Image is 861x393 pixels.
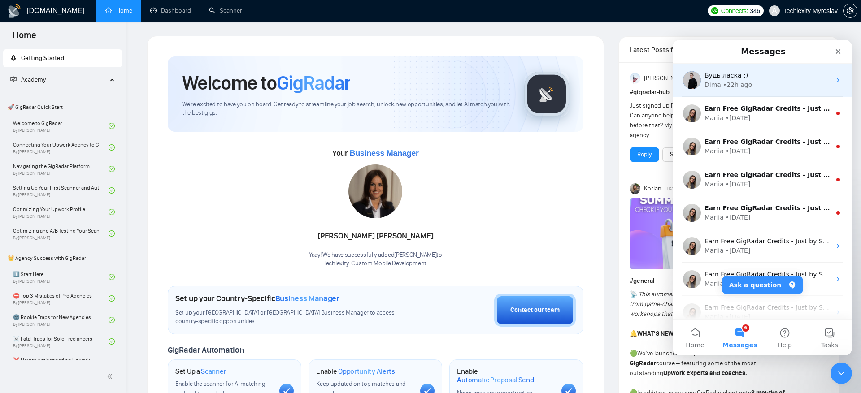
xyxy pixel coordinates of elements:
span: check-circle [109,274,115,280]
span: Business Manager [349,149,418,158]
img: Anisuzzaman Khan [630,73,640,84]
div: Just signed up [DATE], my onboarding call is not till [DATE]. Can anyone help me to get started t... [630,101,789,140]
a: ☠️ Fatal Traps for Solo FreelancersBy[PERSON_NAME] [13,332,109,351]
span: Getting Started [21,54,64,62]
span: setting [844,7,857,14]
img: Korlan [630,183,640,194]
div: Yaay! We have successfully added [PERSON_NAME] to [309,251,442,268]
h1: # general [630,276,828,286]
img: gigradar-logo.png [524,72,569,117]
span: Korlan [644,184,661,194]
iframe: Intercom live chat [831,363,852,384]
a: searchScanner [209,7,242,14]
h1: Enable [316,367,395,376]
span: Connects: [721,6,748,16]
a: Optimizing Your Upwork ProfileBy[PERSON_NAME] [13,202,109,222]
a: Navigating the GigRadar PlatformBy[PERSON_NAME] [13,159,109,179]
span: check-circle [109,338,115,345]
span: rocket [10,55,17,61]
a: ⛔ Top 3 Mistakes of Pro AgenciesBy[PERSON_NAME] [13,289,109,308]
span: check-circle [109,360,115,366]
span: 🚀 GigRadar Quick Start [4,98,121,116]
span: 📡 [630,290,637,298]
span: GigRadar [277,71,350,95]
img: upwork-logo.png [711,7,718,14]
h1: Enable [457,367,554,384]
span: Opportunity Alerts [338,367,395,376]
img: 1686179957054-139.jpg [348,164,402,218]
span: check-circle [109,187,115,194]
span: Academy [21,76,46,83]
a: Welcome to GigRadarBy[PERSON_NAME] [13,116,109,136]
span: double-left [107,372,116,381]
a: homeHome [105,7,132,14]
a: Connecting Your Upwork Agency to GigRadarBy[PERSON_NAME] [13,138,109,157]
span: Home [5,29,43,48]
span: check-circle [109,209,115,215]
h1: Welcome to [182,71,350,95]
em: This summer has been packed with breakthroughs: from game-changing tech updates to hands-on works... [630,290,778,318]
a: 🌚 Rookie Traps for New AgenciesBy[PERSON_NAME] [13,310,109,330]
strong: Upwork experts and coaches. [663,369,747,377]
span: Latest Posts from the GigRadar Community [630,44,695,55]
button: Contact our team [494,294,576,327]
span: Scanner [201,367,226,376]
iframe: Intercom live chat [673,40,852,355]
span: check-circle [109,317,115,323]
p: Techlexity: Custom Mobile Development . [309,259,442,268]
li: Getting Started [3,49,122,67]
span: 🟢 [630,350,637,357]
a: ❌ How to get banned on Upwork [13,353,109,373]
span: 346 [750,6,760,16]
span: check-circle [109,166,115,172]
img: logo [7,4,22,18]
span: [DATE] [667,185,679,193]
img: F09CV3P1UE7-Summer%20recap.png [630,198,737,269]
h1: Set up your Country-Specific [175,294,339,303]
span: user [771,8,778,14]
a: See the details [670,150,709,160]
span: Set up your [GEOGRAPHIC_DATA] or [GEOGRAPHIC_DATA] Business Manager to access country-specific op... [175,309,416,326]
a: dashboardDashboard [150,7,191,14]
span: check-circle [109,295,115,302]
span: fund-projection-screen [10,76,17,82]
a: setting [843,7,857,14]
span: Automatic Proposal Send [457,376,534,384]
h1: # gigradar-hub [630,87,828,97]
span: check-circle [109,230,115,237]
button: setting [843,4,857,18]
span: Academy [10,76,46,83]
span: check-circle [109,144,115,151]
span: Business Manager [275,294,339,303]
button: See the details [662,147,717,162]
a: Optimizing and A/B Testing Your Scanner for Better ResultsBy[PERSON_NAME] [13,224,109,243]
a: Reply [637,150,652,160]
